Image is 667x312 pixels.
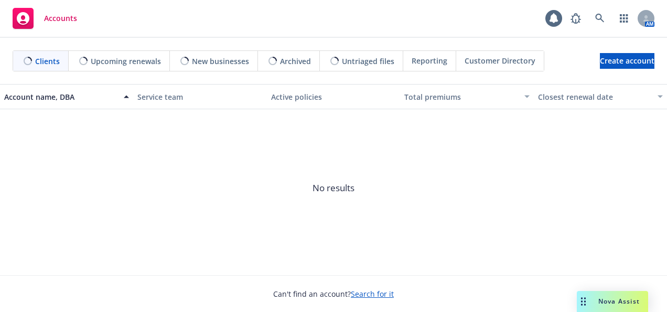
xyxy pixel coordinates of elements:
[400,84,533,109] button: Total premiums
[91,56,161,67] span: Upcoming renewals
[342,56,394,67] span: Untriaged files
[538,91,651,102] div: Closest renewal date
[4,91,117,102] div: Account name, DBA
[192,56,249,67] span: New businesses
[600,53,654,69] a: Create account
[412,55,447,66] span: Reporting
[465,55,535,66] span: Customer Directory
[35,56,60,67] span: Clients
[614,8,634,29] a: Switch app
[44,14,77,23] span: Accounts
[589,8,610,29] a: Search
[577,291,590,312] div: Drag to move
[577,291,648,312] button: Nova Assist
[8,4,81,33] a: Accounts
[280,56,311,67] span: Archived
[137,91,262,102] div: Service team
[133,84,266,109] button: Service team
[600,51,654,71] span: Create account
[404,91,518,102] div: Total premiums
[598,297,640,306] span: Nova Assist
[267,84,400,109] button: Active policies
[273,288,394,299] span: Can't find an account?
[565,8,586,29] a: Report a Bug
[351,289,394,299] a: Search for it
[534,84,667,109] button: Closest renewal date
[271,91,396,102] div: Active policies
